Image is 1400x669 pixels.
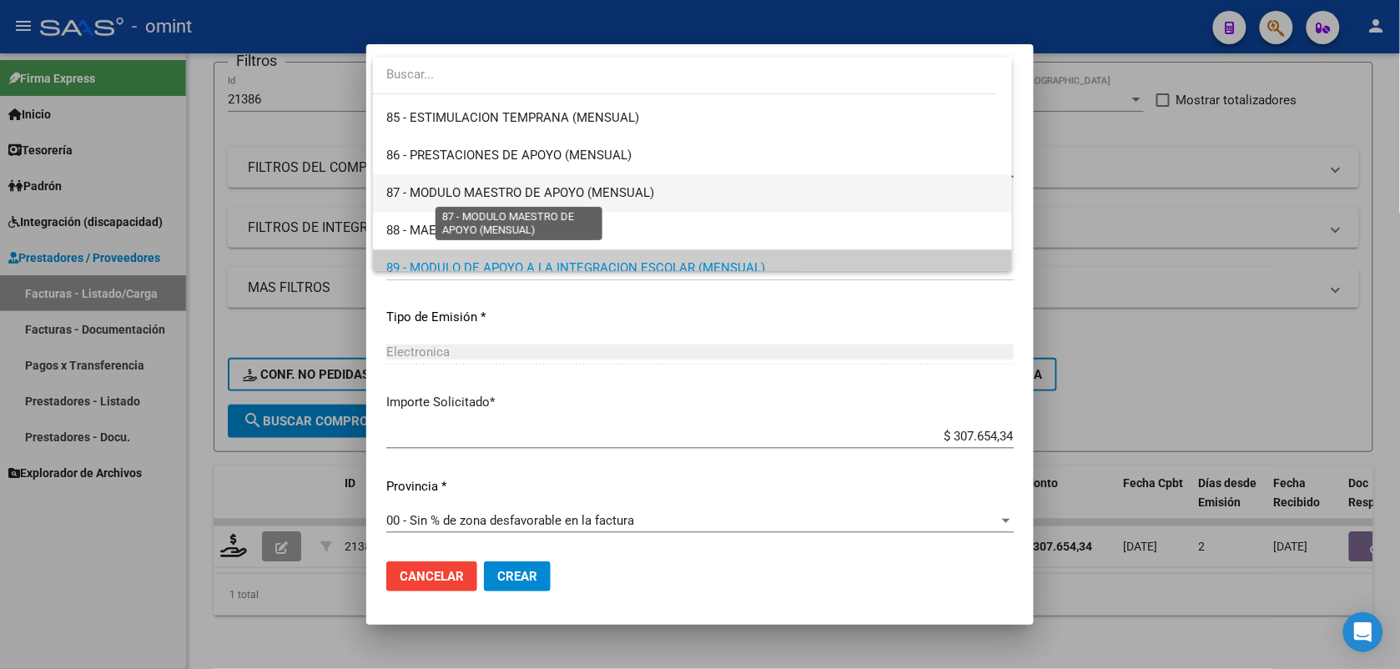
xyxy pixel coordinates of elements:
span: 89 - MODULO DE APOYO A LA INTEGRACION ESCOLAR (MENSUAL) [386,260,765,275]
span: 86 - PRESTACIONES DE APOYO (MENSUAL) [386,148,632,163]
span: 88 - MAESTRA DE APOYO (DIA) [386,223,562,238]
span: 87 - MODULO MAESTRO DE APOYO (MENSUAL) [386,185,654,200]
span: 85 - ESTIMULACION TEMPRANA (MENSUAL) [386,110,639,125]
div: Open Intercom Messenger [1343,612,1383,652]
